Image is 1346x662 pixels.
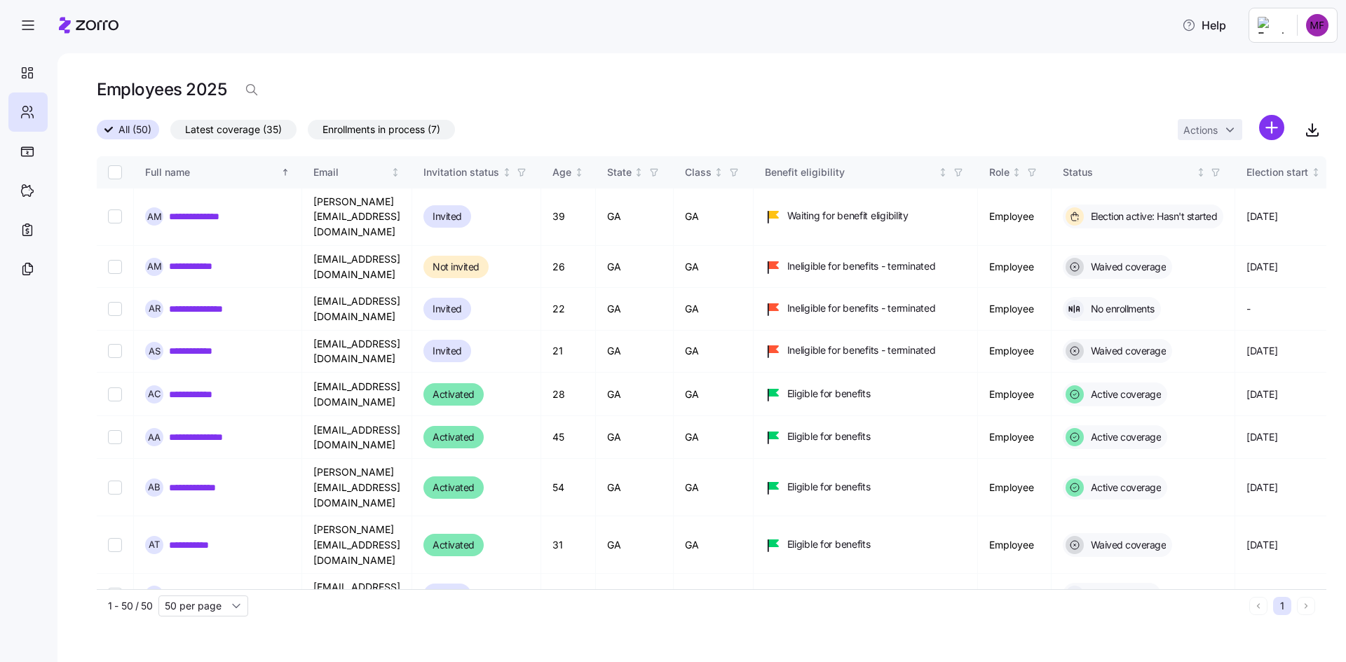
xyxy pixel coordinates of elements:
td: 31 [541,516,596,574]
h1: Employees 2025 [97,78,226,100]
td: Employee [978,416,1052,459]
div: Full name [145,165,278,180]
td: 54 [541,459,596,516]
svg: add icon [1259,115,1284,140]
td: [EMAIL_ADDRESS][DOMAIN_NAME] [302,574,412,616]
button: Help [1171,11,1237,39]
span: Ineligible for benefits - terminated [787,301,936,315]
button: Next page [1297,597,1315,615]
span: 1 - 50 / 50 [108,599,153,613]
div: Benefit eligibility [765,165,936,180]
input: Select record 5 [108,387,122,401]
span: A A [148,433,161,442]
span: Activated [433,537,475,553]
td: [PERSON_NAME][EMAIL_ADDRESS][DOMAIN_NAME] [302,516,412,574]
td: 28 [541,373,596,416]
th: RoleNot sorted [978,156,1052,188]
span: [DATE] [1246,430,1277,444]
td: Employee [978,331,1052,373]
span: Active coverage [1087,430,1162,444]
span: A B [148,483,161,492]
span: A R [149,304,161,313]
input: Select record 1 [108,209,122,223]
td: 33 [541,574,596,616]
td: [EMAIL_ADDRESS][DOMAIN_NAME] [302,246,412,288]
input: Select record 2 [108,260,122,274]
td: [PERSON_NAME][EMAIL_ADDRESS][DOMAIN_NAME] [302,459,412,516]
button: 1 [1273,597,1291,615]
span: - [1246,302,1251,316]
div: Class [685,165,712,180]
td: [EMAIL_ADDRESS][DOMAIN_NAME] [302,288,412,330]
td: GA [596,516,674,574]
span: Invited [433,586,462,603]
span: Eligible for benefits [787,387,871,401]
th: Invitation statusNot sorted [412,156,541,188]
td: GA [674,516,754,574]
span: A C [148,389,161,399]
td: GA [596,288,674,330]
span: Activated [433,479,475,496]
span: Invited [433,208,462,225]
span: Active coverage [1087,481,1162,495]
td: GA [674,188,754,246]
td: [EMAIL_ADDRESS][DOMAIN_NAME] [302,331,412,373]
div: Invitation status [423,165,499,180]
div: Not sorted [714,167,723,177]
span: Ineligible for benefits - terminated [787,343,936,357]
span: [DATE] [1246,209,1277,223]
td: GA [674,288,754,330]
span: Waived coverage [1087,538,1167,552]
div: Sorted ascending [280,167,290,177]
td: Employee [978,188,1052,246]
input: Select record 7 [108,481,122,495]
th: Full nameSorted ascending [134,156,302,188]
input: Select all records [108,165,122,179]
button: Previous page [1249,597,1267,615]
td: GA [596,188,674,246]
td: GA [674,246,754,288]
input: Select record 8 [108,538,122,552]
div: State [607,165,632,180]
span: Enrollments in process (7) [322,120,440,139]
span: Invited [433,301,462,317]
span: A T [149,540,160,549]
td: 26 [541,246,596,288]
td: Employee [978,373,1052,416]
th: Benefit eligibilityNot sorted [754,156,978,188]
span: Latest coverage (35) [185,120,282,139]
div: Email [313,165,388,180]
span: A M [147,212,162,221]
div: Age [552,165,571,180]
input: Select record 6 [108,430,122,444]
span: - [1246,588,1251,602]
th: ClassNot sorted [674,156,754,188]
span: Activated [433,386,475,403]
td: GA [674,459,754,516]
span: Active coverage [1087,387,1162,401]
span: Eligible for benefits [787,429,871,443]
span: [DATE] [1246,260,1277,274]
div: Not sorted [1311,167,1321,177]
span: A M [147,262,162,271]
span: Ineligible for benefits - terminated [787,259,936,273]
td: GA [674,331,754,373]
td: 22 [541,288,596,330]
div: Not sorted [390,167,400,177]
span: [DATE] [1246,387,1277,401]
span: Waived coverage [1087,260,1167,274]
td: Employee [978,574,1052,616]
td: Employee [978,288,1052,330]
span: No enrollments [1087,302,1155,316]
input: Select record 4 [108,344,122,358]
div: Not sorted [1012,167,1021,177]
span: [DATE] [1246,538,1277,552]
th: Election startNot sorted [1235,156,1333,188]
span: Actions [1183,125,1218,135]
td: GA [596,246,674,288]
span: [DATE] [1246,344,1277,358]
td: GA [596,331,674,373]
td: [EMAIL_ADDRESS][DOMAIN_NAME] [302,373,412,416]
div: Not sorted [1196,167,1206,177]
td: GA [674,416,754,459]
